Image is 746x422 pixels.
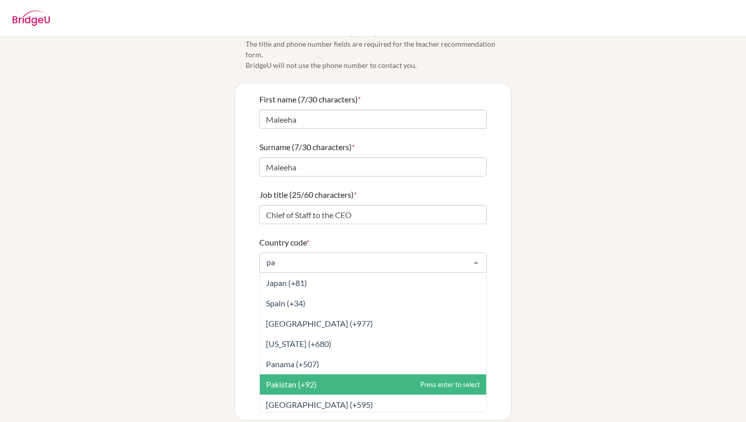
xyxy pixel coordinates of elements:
span: Pakistan (+92) [266,379,317,389]
label: Country code [259,236,310,249]
input: Select a code [264,257,466,267]
label: Surname (7/30 characters) [259,141,355,153]
label: Job title (25/60 characters) [259,189,357,201]
span: Please confirm your profile details first so that you won’t need to input in each teacher recomme... [246,17,512,71]
span: Spain (+34) [266,298,306,308]
span: [US_STATE] (+680) [266,339,331,348]
span: [GEOGRAPHIC_DATA] (+977) [266,319,373,328]
label: First name (7/30 characters) [259,93,361,105]
span: Japan (+81) [266,278,307,288]
span: [GEOGRAPHIC_DATA] (+595) [266,400,373,409]
input: Enter your job title [259,205,487,224]
span: Panama (+507) [266,359,319,369]
img: BridgeU logo [12,11,50,26]
input: Enter your first name [259,110,487,129]
input: Enter your surname [259,157,487,177]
